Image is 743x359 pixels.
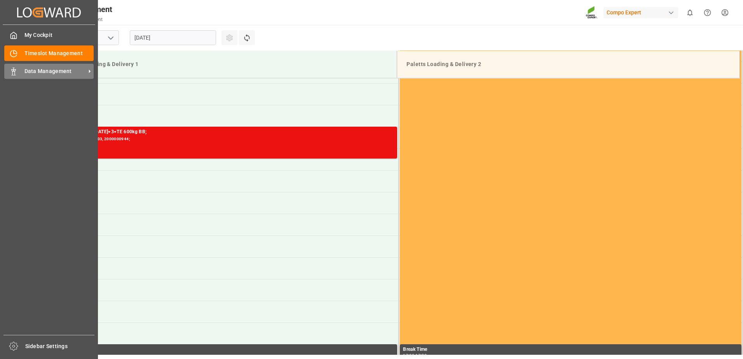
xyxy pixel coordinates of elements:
[403,346,738,354] div: Break Time
[699,4,716,21] button: Help Center
[61,57,391,71] div: Paletts Loading & Delivery 1
[4,28,94,43] a: My Cockpit
[59,346,394,354] div: Break Time
[130,30,216,45] input: DD.MM.YYYY
[24,67,86,75] span: Data Management
[415,354,427,357] div: 17:30
[4,45,94,61] a: Timeslot Management
[25,342,95,350] span: Sidebar Settings
[403,354,414,357] div: 17:00
[603,5,681,20] button: Compo Expert
[681,4,699,21] button: show 0 new notifications
[24,49,94,58] span: Timeslot Management
[105,32,116,44] button: open menu
[24,31,94,39] span: My Cockpit
[586,6,598,19] img: Screenshot%202023-09-29%20at%2010.02.21.png_1712312052.png
[403,57,733,71] div: Paletts Loading & Delivery 2
[603,7,678,18] div: Compo Expert
[414,354,415,357] div: -
[59,128,394,136] div: BLK PREMIUM [DATE]+3+TE 600kg BB;
[59,136,394,143] div: Main ref : 6100001203, 2000000944;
